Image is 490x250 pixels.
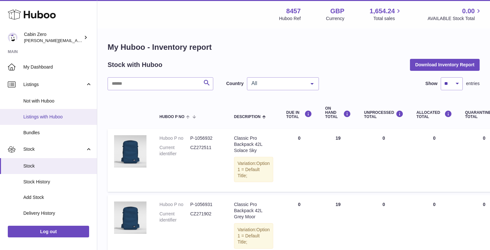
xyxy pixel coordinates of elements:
[114,135,146,168] img: product image
[234,223,273,249] div: Variation:
[23,163,92,169] span: Stock
[8,33,17,42] img: neil@cabinzero.com
[357,129,410,192] td: 0
[24,38,130,43] span: [PERSON_NAME][EMAIL_ADDRESS][DOMAIN_NAME]
[190,135,221,141] dd: P-1056932
[226,81,244,87] label: Country
[234,135,273,154] div: Classic Pro Backpack 42L Solace Sky
[8,226,89,237] a: Log out
[234,115,261,119] span: Description
[483,202,485,207] span: 0
[23,194,92,201] span: Add Stock
[466,81,480,87] span: entries
[238,161,270,178] span: Option 1 = Default Title;
[234,157,273,182] div: Variation:
[330,7,344,16] strong: GBP
[190,211,221,223] dd: CZ271902
[108,60,162,69] h2: Stock with Huboo
[416,110,452,119] div: ALLOCATED Total
[286,110,312,119] div: DUE IN TOTAL
[23,130,92,136] span: Bundles
[370,7,395,16] span: 1,654.24
[114,201,146,234] img: product image
[426,81,437,87] label: Show
[280,129,319,192] td: 0
[190,145,221,157] dd: CZ272511
[279,16,301,22] div: Huboo Ref
[23,210,92,216] span: Delivery History
[23,98,92,104] span: Not with Huboo
[159,211,190,223] dt: Current identifier
[24,31,82,44] div: Cabin Zero
[23,82,85,88] span: Listings
[373,16,402,22] span: Total sales
[326,16,344,22] div: Currency
[364,110,403,119] div: UNPROCESSED Total
[483,136,485,141] span: 0
[427,7,482,22] a: 0.00 AVAILABLE Stock Total
[23,114,92,120] span: Listings with Huboo
[190,201,221,208] dd: P-1056931
[462,7,475,16] span: 0.00
[159,135,190,141] dt: Huboo P no
[238,227,270,245] span: Option 1 = Default Title;
[234,201,273,220] div: Classic Pro Backpack 42L Grey Moor
[23,179,92,185] span: Stock History
[410,59,480,71] button: Download Inventory Report
[325,106,351,119] div: ON HAND Total
[159,115,184,119] span: Huboo P no
[319,129,357,192] td: 19
[250,80,306,87] span: All
[108,42,480,52] h1: My Huboo - Inventory report
[159,145,190,157] dt: Current identifier
[23,146,85,152] span: Stock
[159,201,190,208] dt: Huboo P no
[23,64,92,70] span: My Dashboard
[286,7,301,16] strong: 8457
[427,16,482,22] span: AVAILABLE Stock Total
[410,129,459,192] td: 0
[370,7,402,22] a: 1,654.24 Total sales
